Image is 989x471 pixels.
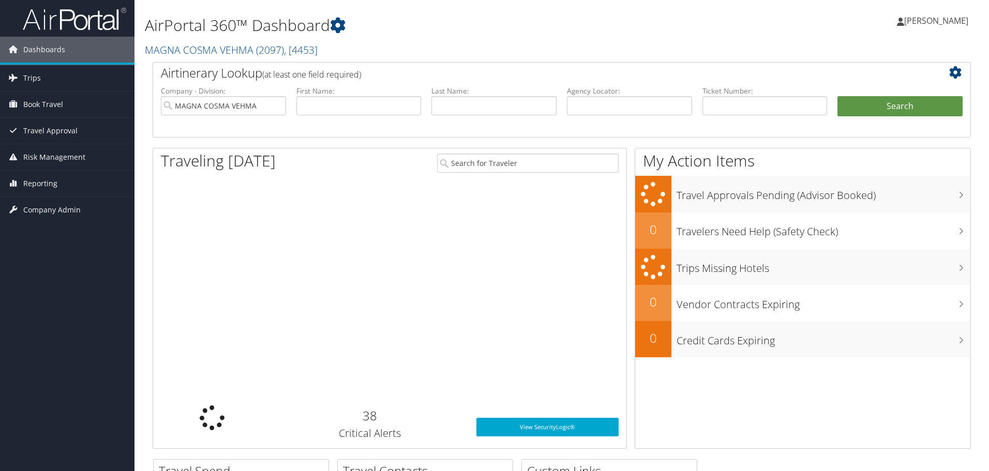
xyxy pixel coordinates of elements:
h3: Vendor Contracts Expiring [677,292,970,312]
label: Ticket Number: [702,86,828,96]
a: MAGNA COSMA VEHMA [145,43,318,57]
label: First Name: [296,86,422,96]
a: [PERSON_NAME] [897,5,979,36]
a: Travel Approvals Pending (Advisor Booked) [635,176,970,212]
h3: Credit Cards Expiring [677,328,970,348]
a: Trips Missing Hotels [635,249,970,285]
h1: Traveling [DATE] [161,150,276,172]
img: airportal-logo.png [23,7,126,31]
a: View SecurityLogic® [476,418,619,436]
span: Company Admin [23,197,81,223]
span: Travel Approval [23,118,78,144]
h2: 38 [279,407,461,424]
span: Reporting [23,171,57,196]
h2: Airtinerary Lookup [161,64,894,82]
label: Last Name: [431,86,557,96]
h3: Travel Approvals Pending (Advisor Booked) [677,183,970,203]
span: ( 2097 ) [256,43,284,57]
h3: Trips Missing Hotels [677,256,970,276]
label: Company - Division: [161,86,286,96]
span: Trips [23,65,41,91]
button: Search [837,96,963,117]
span: (at least one field required) [262,69,361,80]
span: Book Travel [23,92,63,117]
input: Search for Traveler [437,154,619,173]
h1: AirPortal 360™ Dashboard [145,14,701,36]
a: 0Credit Cards Expiring [635,321,970,357]
span: , [ 4453 ] [284,43,318,57]
h2: 0 [635,329,671,347]
h2: 0 [635,293,671,311]
span: Risk Management [23,144,85,170]
h1: My Action Items [635,150,970,172]
h3: Critical Alerts [279,426,461,440]
label: Agency Locator: [567,86,692,96]
h2: 0 [635,221,671,238]
a: 0Travelers Need Help (Safety Check) [635,212,970,249]
span: [PERSON_NAME] [904,15,968,26]
h3: Travelers Need Help (Safety Check) [677,219,970,239]
a: 0Vendor Contracts Expiring [635,285,970,321]
span: Dashboards [23,37,65,63]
